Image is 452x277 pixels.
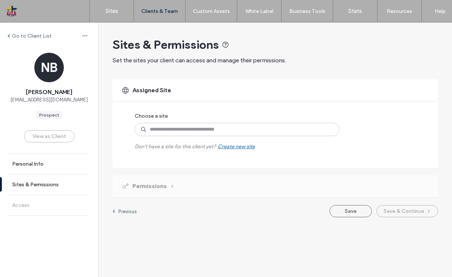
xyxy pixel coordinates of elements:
[329,205,372,217] button: Save
[289,8,325,14] label: Business Tools
[12,202,30,208] label: Access
[39,112,59,118] div: Prospect
[26,88,72,96] span: [PERSON_NAME]
[132,182,167,190] span: Permissions
[113,208,137,214] a: Previous
[135,136,255,150] label: Don't have a site for this client yet?
[218,143,255,150] div: Create new site
[12,33,52,39] label: Go to Client List
[348,8,362,14] label: Stats
[132,86,171,94] span: Assigned Site
[141,8,178,14] label: Clients & Team
[106,8,118,14] label: Sites
[245,8,273,14] label: White Label
[34,53,64,82] div: NB
[387,8,412,14] label: Resources
[12,181,59,188] label: Sites & Permissions
[12,161,44,167] label: Personal Info
[113,37,219,52] span: Sites & Permissions
[193,8,230,14] label: Custom Assets
[135,109,168,123] label: Choose a site
[118,209,137,214] label: Previous
[10,96,88,104] span: [EMAIL_ADDRESS][DOMAIN_NAME]
[17,5,32,12] span: Help
[113,57,286,64] span: Set the sites your client can access and manage their permissions.
[435,8,446,14] label: Help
